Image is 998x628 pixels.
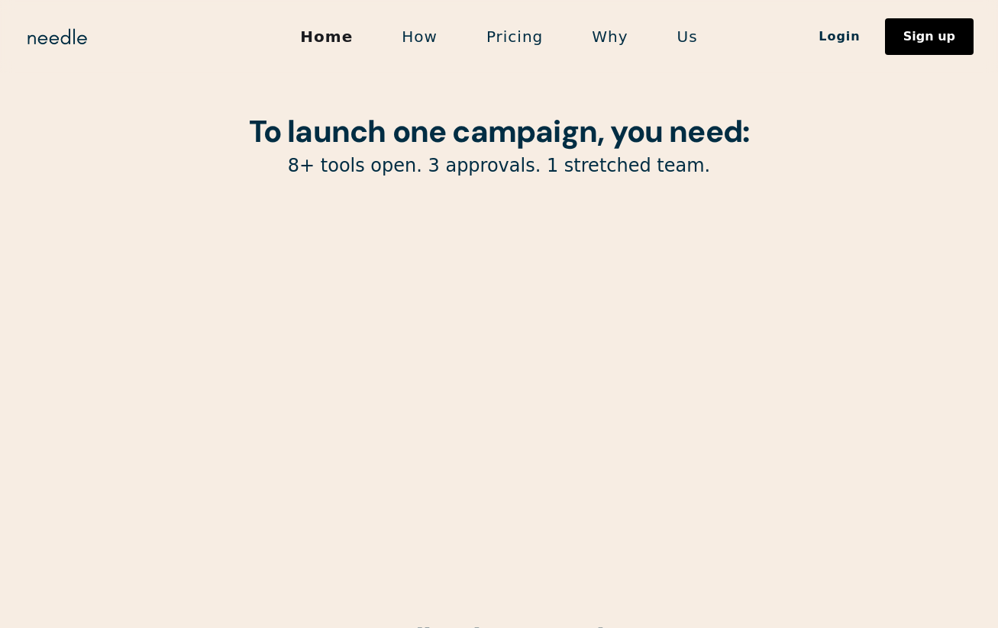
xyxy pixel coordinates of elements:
[903,31,955,43] div: Sign up
[653,21,722,53] a: Us
[462,21,567,53] a: Pricing
[567,21,652,53] a: Why
[249,111,750,151] strong: To launch one campaign, you need:
[794,24,885,50] a: Login
[377,21,462,53] a: How
[110,154,889,178] p: 8+ tools open. 3 approvals. 1 stretched team.
[276,21,377,53] a: Home
[885,18,974,55] a: Sign up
